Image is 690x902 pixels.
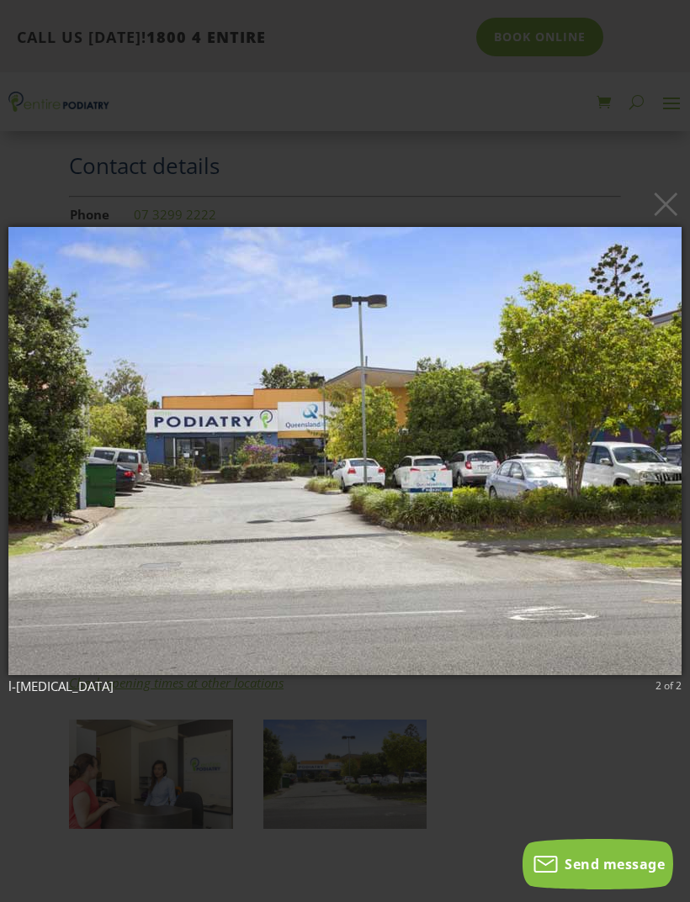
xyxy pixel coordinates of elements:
[523,839,673,889] button: Send message
[8,678,682,694] div: l-[MEDICAL_DATA]
[8,193,682,709] img: Logan Podiatrist Entire Podiatry
[660,430,690,460] button: Next (Right arrow key)
[13,185,687,222] button: ×
[565,855,665,873] span: Send message
[655,678,682,694] div: 2 of 2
